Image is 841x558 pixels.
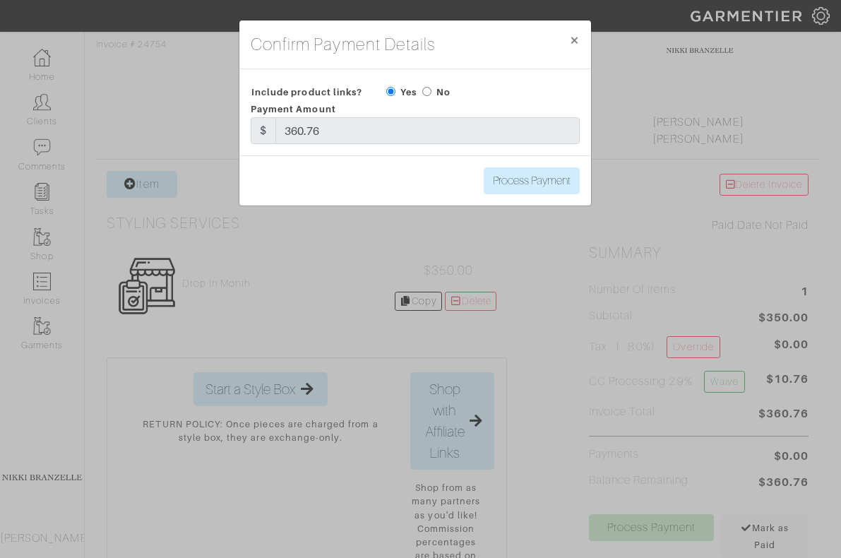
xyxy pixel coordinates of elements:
[251,117,276,144] div: $
[569,30,580,49] span: ×
[251,104,336,114] span: Payment Amount
[251,82,362,102] span: Include product links?
[400,85,417,99] label: Yes
[484,167,580,194] input: Process Payment
[436,85,451,99] label: No
[251,32,435,57] h4: Confirm Payment Details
